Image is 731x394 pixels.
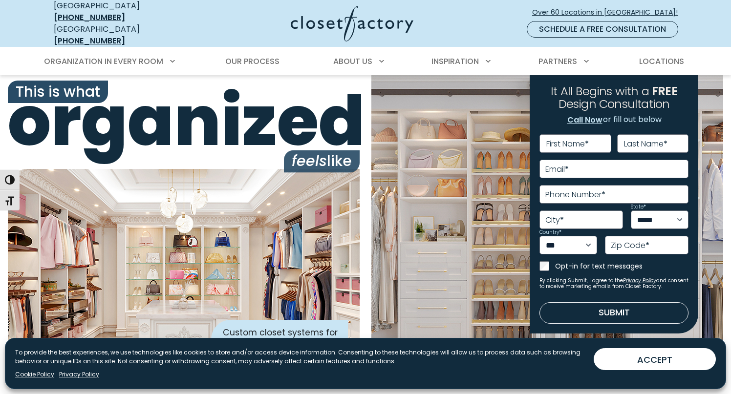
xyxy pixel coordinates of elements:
[284,150,360,172] span: like
[639,56,684,67] span: Locations
[431,56,479,67] span: Inspiration
[44,56,163,67] span: Organization in Every Room
[8,87,360,156] span: organized
[532,7,686,18] span: Over 60 Locations in [GEOGRAPHIC_DATA]!
[54,12,125,23] a: [PHONE_NUMBER]
[594,348,716,370] button: ACCEPT
[54,23,195,47] div: [GEOGRAPHIC_DATA]
[54,35,125,46] a: [PHONE_NUMBER]
[59,370,99,379] a: Privacy Policy
[333,56,372,67] span: About Us
[8,169,360,379] img: Closet Factory designed closet
[15,370,54,379] a: Cookie Policy
[527,21,678,38] a: Schedule a Free Consultation
[225,56,279,67] span: Our Process
[15,348,586,366] p: To provide the best experiences, we use technologies like cookies to store and/or access device i...
[291,6,413,41] img: Closet Factory Logo
[532,4,686,21] a: Over 60 Locations in [GEOGRAPHIC_DATA]!
[292,150,327,171] i: feels
[538,56,577,67] span: Partners
[37,48,694,75] nav: Primary Menu
[211,320,348,367] div: Custom closet systems for every space, style, and budget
